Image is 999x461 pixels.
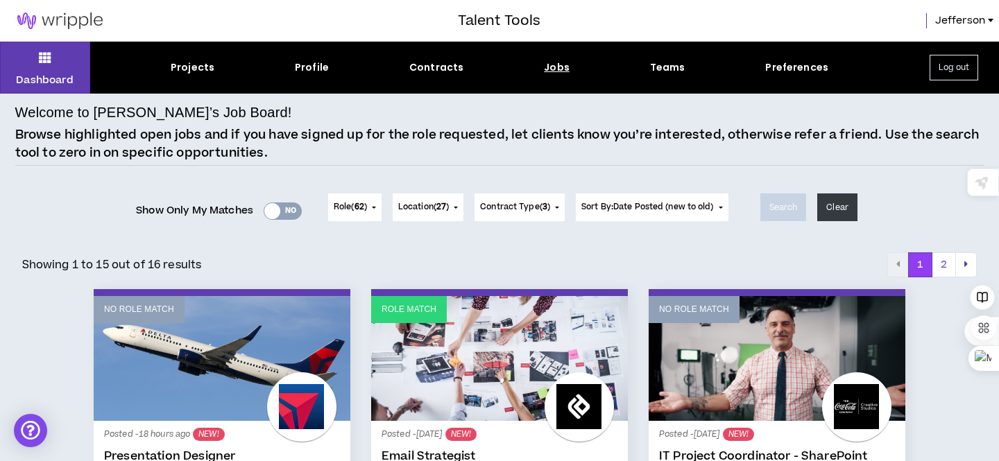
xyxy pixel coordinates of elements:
[382,303,436,316] p: Role Match
[104,303,174,316] p: No Role Match
[94,296,350,421] a: No Role Match
[193,428,224,441] sup: NEW!
[649,296,905,421] a: No Role Match
[15,102,292,123] h4: Welcome to [PERSON_NAME]’s Job Board!
[760,193,807,221] button: Search
[932,252,956,277] button: 2
[104,428,340,441] p: Posted - 18 hours ago
[659,303,729,316] p: No Role Match
[22,256,202,273] p: Showing 1 to 15 out of 16 results
[475,193,565,221] button: Contract Type(3)
[445,428,477,441] sup: NEW!
[355,201,364,213] span: 62
[543,201,547,213] span: 3
[650,60,685,75] div: Teams
[458,10,540,31] h3: Talent Tools
[723,428,754,441] sup: NEW!
[382,428,617,441] p: Posted - [DATE]
[328,193,382,221] button: Role(62)
[887,252,977,277] nav: pagination
[334,201,367,214] span: Role ( )
[659,428,895,441] p: Posted - [DATE]
[171,60,214,75] div: Projects
[817,193,857,221] button: Clear
[935,13,985,28] span: Jefferson
[576,193,728,221] button: Sort By:Date Posted (new to old)
[930,55,978,80] button: Log out
[436,201,446,213] span: 27
[398,201,449,214] span: Location ( )
[765,60,828,75] div: Preferences
[15,126,984,162] p: Browse highlighted open jobs and if you have signed up for the role requested, let clients know y...
[295,60,329,75] div: Profile
[581,201,714,213] span: Sort By: Date Posted (new to old)
[14,414,47,447] div: Open Intercom Messenger
[16,73,74,87] p: Dashboard
[393,193,463,221] button: Location(27)
[480,201,550,214] span: Contract Type ( )
[409,60,463,75] div: Contracts
[136,200,253,221] span: Show Only My Matches
[908,252,932,277] button: 1
[371,296,628,421] a: Role Match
